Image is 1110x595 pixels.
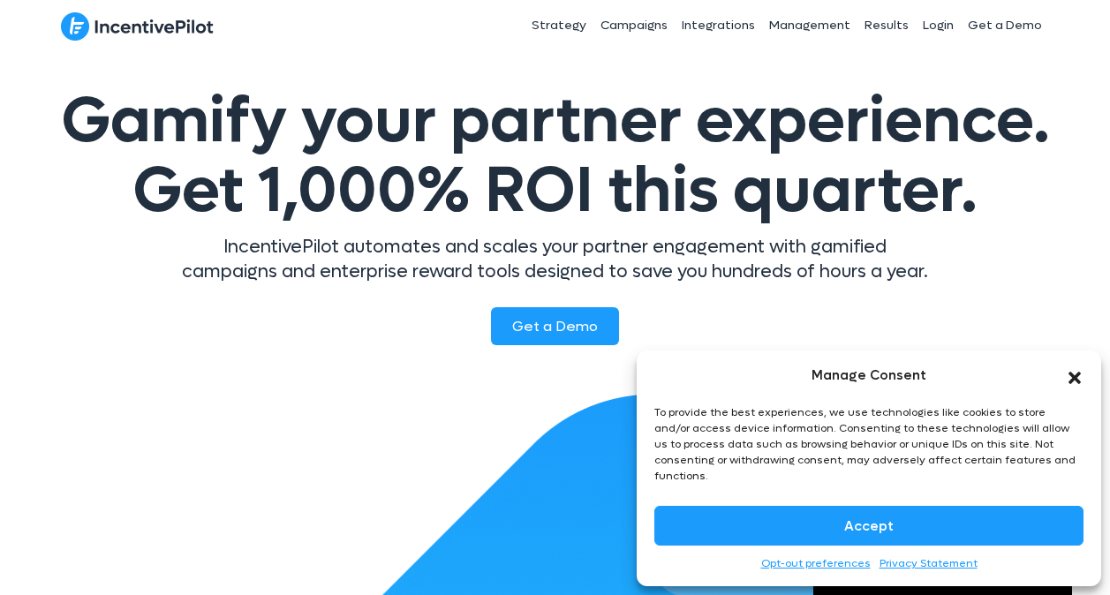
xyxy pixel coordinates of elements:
[675,4,762,48] a: Integrations
[491,307,619,345] a: Get a Demo
[762,4,857,48] a: Management
[61,11,214,41] img: IncentivePilot
[132,149,978,232] span: Get 1,000% ROI this quarter.
[180,235,931,284] p: IncentivePilot automates and scales your partner engagement with gamified campaigns and enterpris...
[961,4,1049,48] a: Get a Demo
[512,317,598,335] span: Get a Demo
[916,4,961,48] a: Login
[857,4,916,48] a: Results
[654,404,1082,484] div: To provide the best experiences, we use technologies like cookies to store and/or access device i...
[525,4,593,48] a: Strategy
[61,79,1050,232] span: Gamify your partner experience.
[404,4,1050,48] nav: Header Menu
[654,506,1084,546] button: Accept
[1066,366,1084,384] div: Close dialog
[880,554,978,573] a: Privacy Statement
[761,554,871,573] a: Opt-out preferences
[593,4,675,48] a: Campaigns
[812,364,926,387] div: Manage Consent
